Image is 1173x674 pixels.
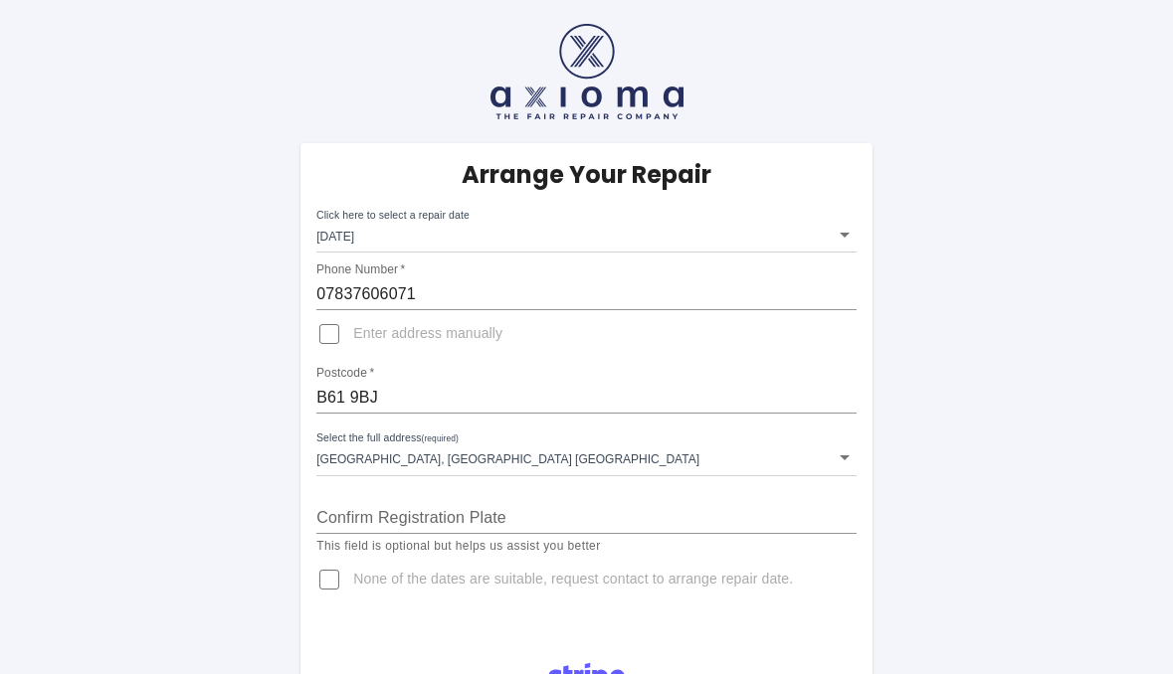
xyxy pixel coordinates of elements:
small: (required) [422,434,459,443]
p: This field is optional but helps us assist you better [316,537,857,557]
h5: Arrange Your Repair [462,159,711,191]
label: Postcode [316,365,374,382]
label: Phone Number [316,261,405,278]
div: [DATE] [316,217,857,253]
label: Select the full address [316,430,459,446]
img: axioma [490,24,684,119]
span: None of the dates are suitable, request contact to arrange repair date. [353,570,793,590]
label: Click here to select a repair date [316,208,470,223]
div: [GEOGRAPHIC_DATA], [GEOGRAPHIC_DATA] [GEOGRAPHIC_DATA] [316,439,857,475]
span: Enter address manually [353,324,502,344]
